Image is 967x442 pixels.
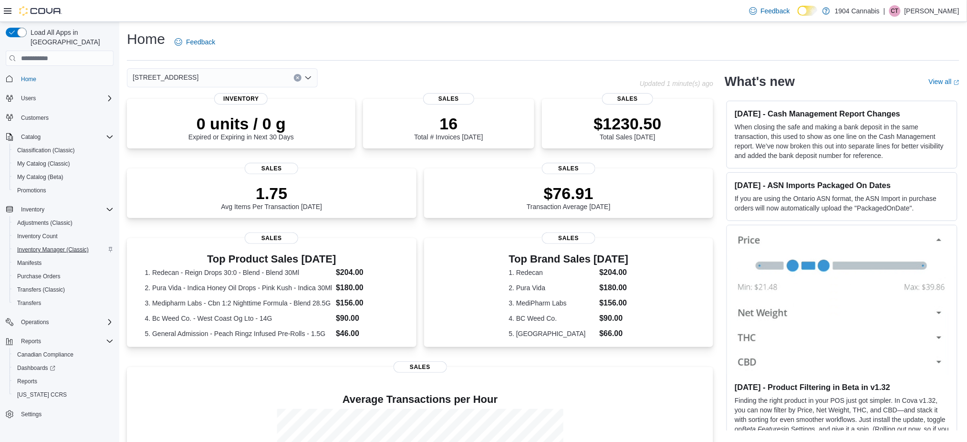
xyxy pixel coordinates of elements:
[17,364,55,372] span: Dashboards
[2,111,117,125] button: Customers
[10,296,117,310] button: Transfers
[186,37,215,47] span: Feedback
[735,109,949,118] h3: [DATE] - Cash Management Report Changes
[27,28,114,47] span: Load All Apps in [GEOGRAPHIC_DATA]
[640,80,713,87] p: Updated 1 minute(s) ago
[2,407,117,421] button: Settings
[509,329,596,338] dt: 5. [GEOGRAPHIC_DATA]
[171,32,219,52] a: Feedback
[13,217,76,229] a: Adjustments (Classic)
[17,173,63,181] span: My Catalog (Beta)
[10,361,117,375] a: Dashboards
[10,283,117,296] button: Transfers (Classic)
[13,349,114,360] span: Canadian Compliance
[21,75,36,83] span: Home
[21,337,41,345] span: Reports
[10,216,117,230] button: Adjustments (Classic)
[13,271,114,282] span: Purchase Orders
[17,273,61,280] span: Purchase Orders
[17,409,45,420] a: Settings
[245,163,298,174] span: Sales
[17,204,48,215] button: Inventory
[17,286,65,294] span: Transfers (Classic)
[336,282,398,294] dd: $180.00
[735,122,949,160] p: When closing the safe and making a bank deposit in the same transaction, this used to show as one...
[221,184,322,203] p: 1.75
[10,184,117,197] button: Promotions
[13,284,114,295] span: Transfers (Classic)
[798,6,818,16] input: Dark Mode
[21,410,42,418] span: Settings
[13,349,77,360] a: Canadian Compliance
[145,329,333,338] dt: 5. General Admission - Peach Ringz Infused Pre-Rolls - 1.5G
[17,259,42,267] span: Manifests
[542,163,595,174] span: Sales
[17,219,73,227] span: Adjustments (Classic)
[17,112,52,124] a: Customers
[509,268,596,277] dt: 1. Redecan
[891,5,899,17] span: CT
[10,348,117,361] button: Canadian Compliance
[13,185,50,196] a: Promotions
[735,194,949,213] p: If you are using the Ontario ASN format, the ASN Import in purchase orders will now automatically...
[954,80,959,85] svg: External link
[13,257,114,269] span: Manifests
[17,93,40,104] button: Users
[188,114,294,141] div: Expired or Expiring in Next 30 Days
[21,114,49,122] span: Customers
[10,243,117,256] button: Inventory Manager (Classic)
[13,362,59,374] a: Dashboards
[509,283,596,293] dt: 2. Pura Vida
[17,408,114,420] span: Settings
[423,93,475,105] span: Sales
[17,299,41,307] span: Transfers
[13,231,114,242] span: Inventory Count
[17,336,114,347] span: Reports
[13,271,64,282] a: Purchase Orders
[13,389,71,400] a: [US_STATE] CCRS
[13,158,74,169] a: My Catalog (Classic)
[10,230,117,243] button: Inventory Count
[336,328,398,339] dd: $46.00
[594,114,662,141] div: Total Sales [DATE]
[600,313,629,324] dd: $90.00
[17,246,89,253] span: Inventory Manager (Classic)
[394,361,447,373] span: Sales
[145,268,333,277] dt: 1. Redecan - Reign Drops 30:0 - Blend - Blend 30Ml
[10,144,117,157] button: Classification (Classic)
[336,267,398,278] dd: $204.00
[527,184,611,210] div: Transaction Average [DATE]
[13,389,114,400] span: Washington CCRS
[13,362,114,374] span: Dashboards
[884,5,885,17] p: |
[17,147,75,154] span: Classification (Classic)
[127,30,165,49] h1: Home
[13,145,114,156] span: Classification (Classic)
[509,314,596,323] dt: 4. BC Weed Co.
[13,217,114,229] span: Adjustments (Classic)
[600,282,629,294] dd: $180.00
[13,145,79,156] a: Classification (Classic)
[527,184,611,203] p: $76.91
[17,316,53,328] button: Operations
[600,297,629,309] dd: $156.00
[10,270,117,283] button: Purchase Orders
[17,74,40,85] a: Home
[304,74,312,82] button: Open list of options
[145,253,399,265] h3: Top Product Sales [DATE]
[835,5,880,17] p: 1904 Cannabis
[2,72,117,85] button: Home
[414,114,483,141] div: Total # Invoices [DATE]
[542,232,595,244] span: Sales
[600,328,629,339] dd: $66.00
[509,253,629,265] h3: Top Brand Sales [DATE]
[735,382,949,392] h3: [DATE] - Product Filtering in Beta in v1.32
[221,184,322,210] div: Avg Items Per Transaction [DATE]
[13,297,45,309] a: Transfers
[10,375,117,388] button: Reports
[294,74,302,82] button: Clear input
[600,267,629,278] dd: $204.00
[245,232,298,244] span: Sales
[761,6,790,16] span: Feedback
